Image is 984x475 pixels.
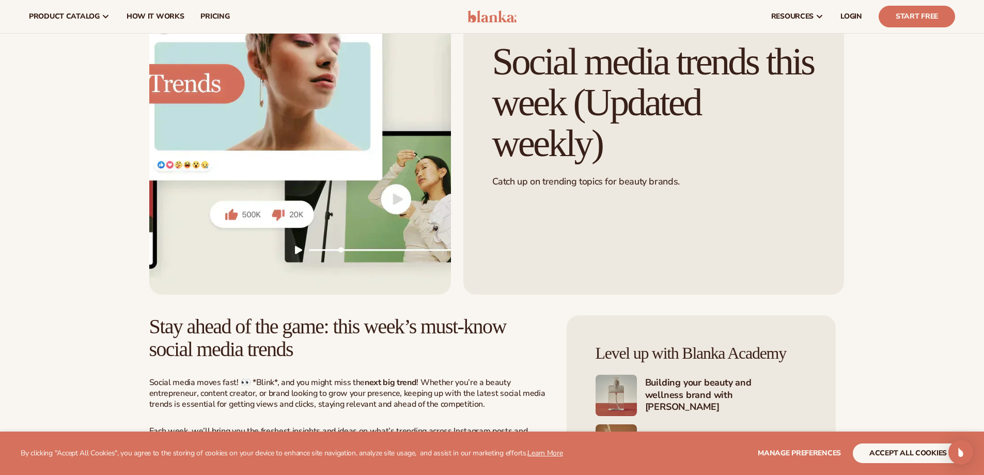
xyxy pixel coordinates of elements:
a: Shopify Image 3 Building your beauty and wellness brand with [PERSON_NAME] [596,375,807,416]
img: Shopify Image 3 [596,375,637,416]
span: LOGIN [840,12,862,21]
button: Manage preferences [758,443,841,463]
h4: Building your beauty and wellness brand with [PERSON_NAME] [645,377,807,414]
h1: Social media trends this week (Updated weekly) [492,41,815,163]
span: pricing [200,12,229,21]
p: Each week, we’ll bring you the freshest insights and ideas on what’s trending across Instagram po... [149,426,546,458]
div: Open Intercom Messenger [948,440,973,465]
p: By clicking "Accept All Cookies", you agree to the storing of cookies on your device to enhance s... [21,449,563,458]
h2: Stay ahead of the game: this week’s must-know social media trends [149,315,546,361]
span: resources [771,12,814,21]
img: logo [467,10,517,23]
p: Social media moves fast! 👀 *Blink*, and you might miss the ! Whether you’re a beauty entrepreneur... [149,377,546,409]
a: Start Free [879,6,955,27]
span: Catch up on trending topics for beauty brands. [492,175,680,188]
span: product catalog [29,12,100,21]
strong: next big trend [365,377,417,388]
button: accept all cookies [853,443,963,463]
h4: Level up with Blanka Academy [596,344,807,362]
span: Manage preferences [758,448,841,458]
img: Shopify Image 4 [596,424,637,466]
a: Shopify Image 4 Mastering ecommerce: Boost your beauty and wellness sales [596,424,807,466]
a: Learn More [527,448,563,458]
span: How It Works [127,12,184,21]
